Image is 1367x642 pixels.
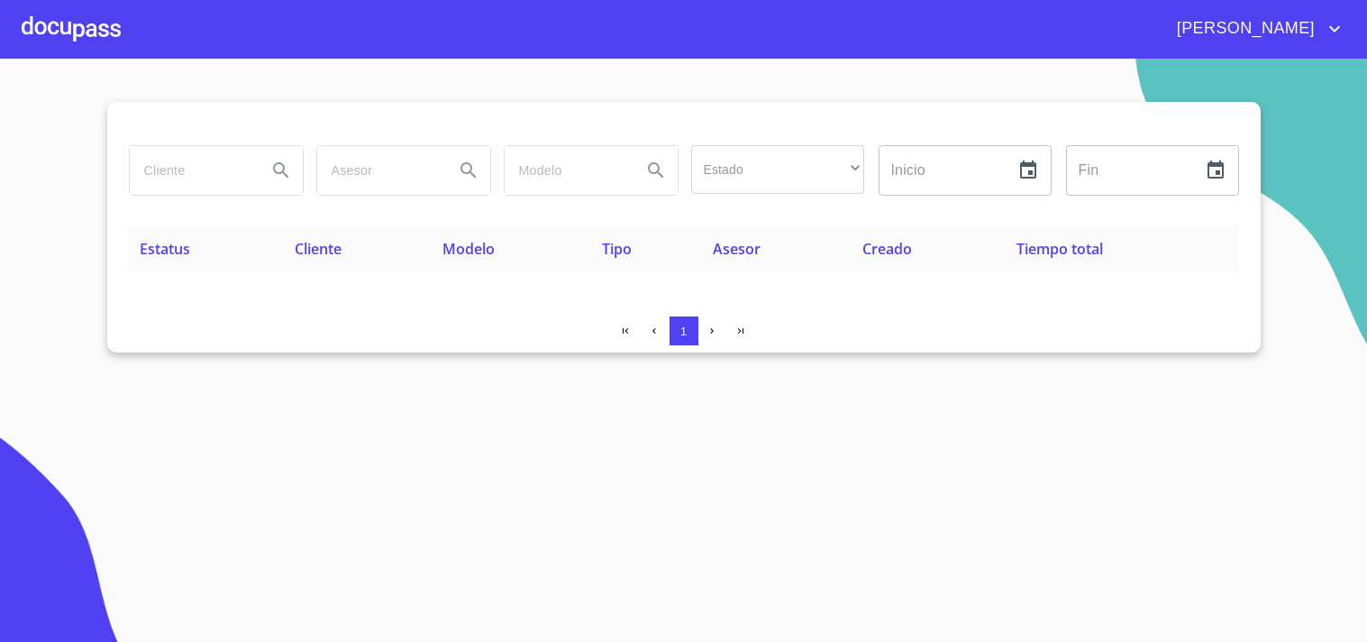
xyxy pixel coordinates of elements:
span: Tiempo total [1016,239,1103,259]
span: Estatus [140,239,190,259]
input: search [130,146,252,195]
span: Tipo [602,239,632,259]
button: Search [447,149,490,192]
div: ​ [691,145,864,194]
span: Asesor [713,239,761,259]
span: [PERSON_NAME] [1163,14,1324,43]
span: Creado [862,239,912,259]
span: Modelo [442,239,495,259]
input: search [505,146,627,195]
button: Search [260,149,303,192]
span: 1 [680,325,687,338]
button: 1 [670,316,698,345]
span: Cliente [295,239,342,259]
button: Search [634,149,678,192]
button: account of current user [1163,14,1345,43]
input: search [317,146,440,195]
